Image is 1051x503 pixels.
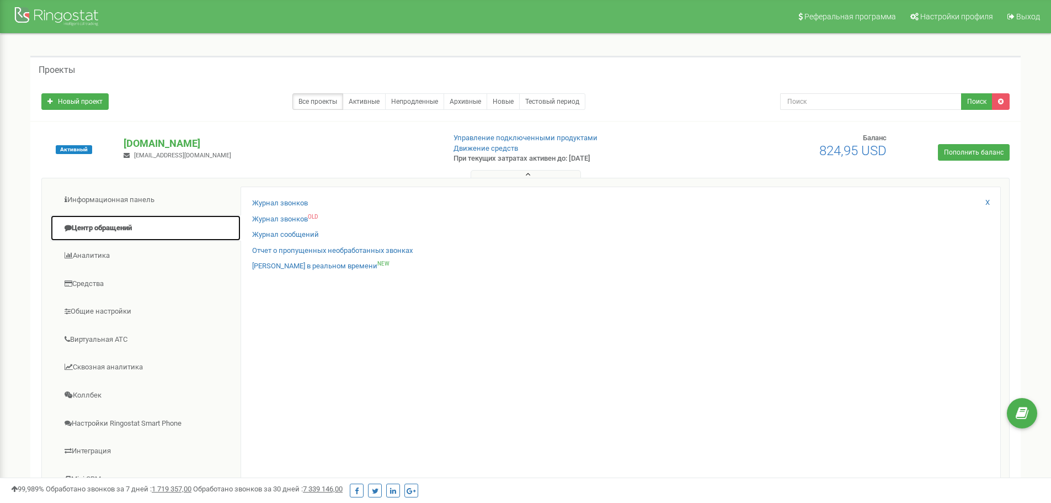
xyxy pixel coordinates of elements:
[308,214,318,220] sup: OLD
[292,93,343,110] a: Все проекты
[780,93,962,110] input: Поиск
[938,144,1010,161] a: Пополнить баланс
[377,261,390,267] sup: NEW
[50,410,241,437] a: Настройки Ringostat Smart Phone
[50,215,241,242] a: Центр обращений
[193,485,343,493] span: Обработано звонков за 30 дней :
[519,93,585,110] a: Тестовый период
[444,93,487,110] a: Архивные
[46,485,191,493] span: Обработано звонков за 7 дней :
[50,271,241,298] a: Средства
[50,438,241,465] a: Интеграция
[1016,12,1040,21] span: Выход
[50,187,241,214] a: Информационная панель
[819,143,887,158] span: 824,95 USD
[303,485,343,493] u: 7 339 146,00
[985,198,990,208] a: X
[252,230,319,240] a: Журнал сообщений
[863,134,887,142] span: Баланс
[50,242,241,269] a: Аналитика
[252,214,318,225] a: Журнал звонковOLD
[920,12,993,21] span: Настройки профиля
[454,153,683,164] p: При текущих затратах активен до: [DATE]
[454,134,597,142] a: Управление подключенными продуктами
[252,246,413,256] a: Отчет о пропущенных необработанных звонках
[134,152,231,159] span: [EMAIL_ADDRESS][DOMAIN_NAME]
[50,466,241,493] a: Mini CRM
[252,198,308,209] a: Журнал звонков
[252,261,390,272] a: [PERSON_NAME] в реальном времениNEW
[152,485,191,493] u: 1 719 357,00
[961,93,993,110] button: Поиск
[39,65,75,75] h5: Проекты
[11,485,44,493] span: 99,989%
[454,144,518,152] a: Движение средств
[50,326,241,353] a: Виртуальная АТС
[41,93,109,110] a: Новый проект
[487,93,520,110] a: Новые
[343,93,386,110] a: Активные
[56,145,92,154] span: Активный
[385,93,444,110] a: Непродленные
[50,354,241,381] a: Сквозная аналитика
[124,136,435,151] p: [DOMAIN_NAME]
[50,298,241,325] a: Общие настройки
[50,382,241,409] a: Коллбек
[804,12,896,21] span: Реферальная программа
